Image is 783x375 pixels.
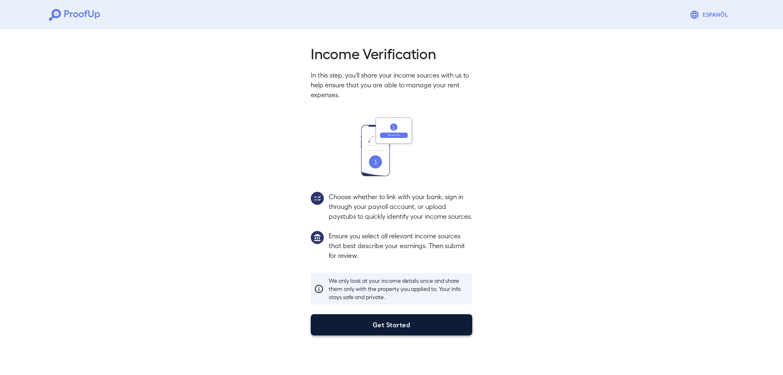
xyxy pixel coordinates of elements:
[361,118,422,176] img: transfer_money.svg
[311,70,472,100] p: In this step, you'll share your income sources with us to help ensure that you are able to manage...
[686,7,734,23] button: Espanõl
[311,231,324,244] img: group1.svg
[311,314,472,335] button: Get Started
[329,192,472,221] p: Choose whether to link with your bank, sign in through your payroll account, or upload paystubs t...
[311,44,472,62] h2: Income Verification
[329,277,469,301] p: We only look at your income details once and share them only with the property you applied to. Yo...
[329,231,472,260] p: Ensure you select all relevant income sources that best describe your earnings. Then submit for r...
[311,192,324,205] img: group2.svg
